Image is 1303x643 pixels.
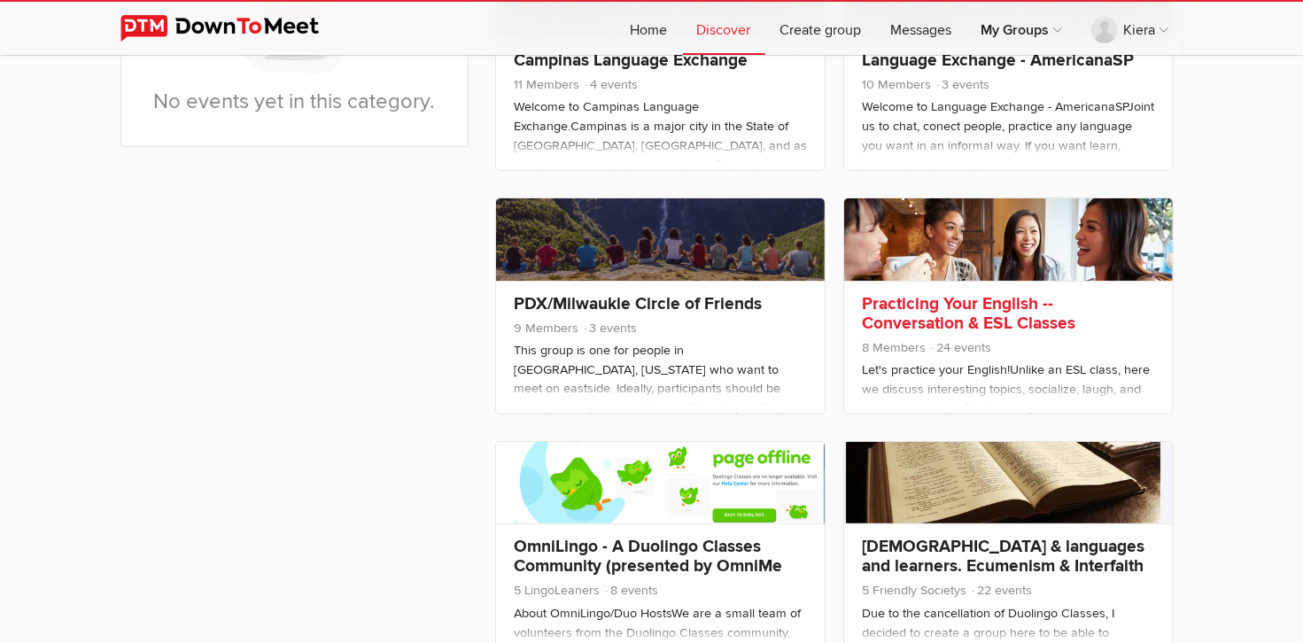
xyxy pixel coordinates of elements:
div: Welcome to Campinas Language Exchange.Campinas is a major city in the State of [GEOGRAPHIC_DATA],... [514,97,807,366]
span: 4 events [583,77,638,92]
span: 5 Friendly Societys [862,583,966,598]
a: My Groups [967,2,1076,55]
a: Create group [766,2,876,55]
a: OmniLingo - A Duolingo Classes Community (presented by OmniMe and DuoHosts) [514,536,782,596]
span: 22 events [970,583,1032,598]
a: Kiera [1077,2,1183,55]
span: 8 Members [862,340,926,355]
img: DownToMeet [120,15,346,42]
a: Messages [877,2,966,55]
div: Welcome to Language Exchange - AmericanaSPJoint us to chat, conect people, practice any language ... [862,97,1155,231]
a: Campinas Language Exchange [514,50,748,71]
span: 9 Members [514,321,578,336]
span: 3 events [935,77,989,92]
a: Discover [683,2,765,55]
a: PDX/Milwaukie Circle of Friends [514,293,762,314]
a: Home [617,2,682,55]
span: 24 events [929,340,991,355]
span: 10 Members [862,77,931,92]
a: Language Exchange - AmericanaSP [862,50,1134,71]
span: 5 LingoLeaners [514,583,600,598]
span: 3 events [582,321,637,336]
span: 11 Members [514,77,579,92]
span: 8 events [603,583,658,598]
a: Practicing Your English -- Conversation & ESL Classes [862,293,1075,334]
